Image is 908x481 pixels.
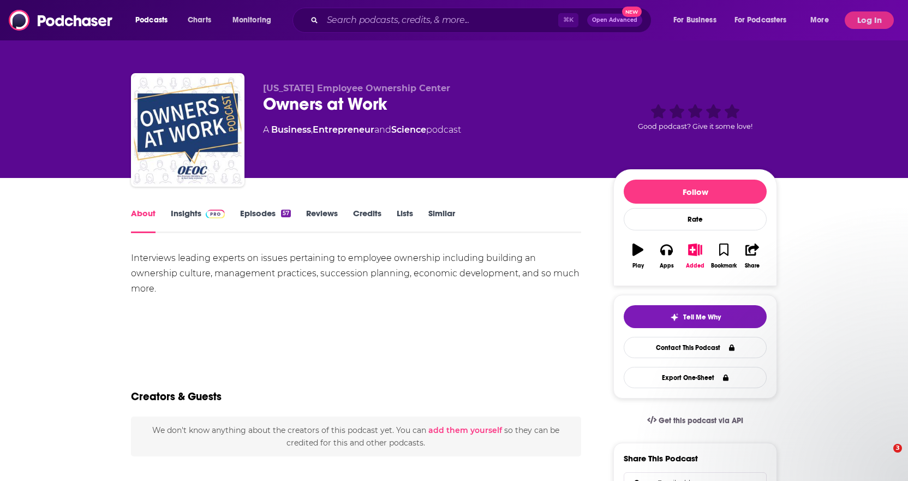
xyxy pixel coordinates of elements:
div: Added [686,263,704,269]
button: Apps [652,236,680,276]
span: Tell Me Why [683,313,721,322]
a: Similar [428,208,455,233]
span: More [810,13,829,28]
button: Follow [624,180,767,204]
span: We don't know anything about the creators of this podcast yet . You can so they can be credited f... [152,425,559,447]
iframe: Intercom live chat [871,444,897,470]
div: Apps [660,263,674,269]
div: Rate [624,208,767,230]
span: For Podcasters [734,13,787,28]
a: Charts [181,11,218,29]
span: [US_STATE] Employee Ownership Center [263,83,450,93]
img: Owners at Work [133,75,242,185]
div: Interviews leading experts on issues pertaining to employee ownership including building an owner... [131,251,581,296]
a: Contact This Podcast [624,337,767,358]
span: Open Advanced [592,17,637,23]
img: Podchaser Pro [206,210,225,218]
button: Open AdvancedNew [587,14,642,27]
span: New [622,7,642,17]
button: open menu [727,11,803,29]
button: add them yourself [428,426,502,435]
a: About [131,208,156,233]
span: For Business [673,13,716,28]
button: tell me why sparkleTell Me Why [624,305,767,328]
a: Business [271,124,311,135]
span: 3 [893,444,902,453]
img: Podchaser - Follow, Share and Rate Podcasts [9,10,113,31]
div: Good podcast? Give it some love! [613,83,777,151]
button: open menu [803,11,843,29]
a: Lists [397,208,413,233]
div: 57 [281,210,291,217]
h3: Share This Podcast [624,453,698,464]
span: ⌘ K [558,13,578,27]
a: Reviews [306,208,338,233]
span: Good podcast? Give it some love! [638,122,752,130]
span: , [311,124,313,135]
button: open menu [128,11,182,29]
input: Search podcasts, credits, & more... [322,11,558,29]
a: Science [391,124,426,135]
span: Charts [188,13,211,28]
a: Entrepreneur [313,124,374,135]
button: Export One-Sheet [624,367,767,388]
div: Search podcasts, credits, & more... [303,8,662,33]
a: Get this podcast via API [638,407,752,434]
button: Log In [845,11,894,29]
button: open menu [666,11,730,29]
div: A podcast [263,123,461,136]
a: InsightsPodchaser Pro [171,208,225,233]
span: and [374,124,391,135]
span: Monitoring [232,13,271,28]
span: Get this podcast via API [659,416,743,425]
h2: Creators & Guests [131,390,222,403]
span: Podcasts [135,13,168,28]
img: tell me why sparkle [670,313,679,322]
button: Added [681,236,709,276]
a: Episodes57 [240,208,291,233]
button: open menu [225,11,285,29]
div: Play [632,263,644,269]
a: Credits [353,208,381,233]
button: Play [624,236,652,276]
